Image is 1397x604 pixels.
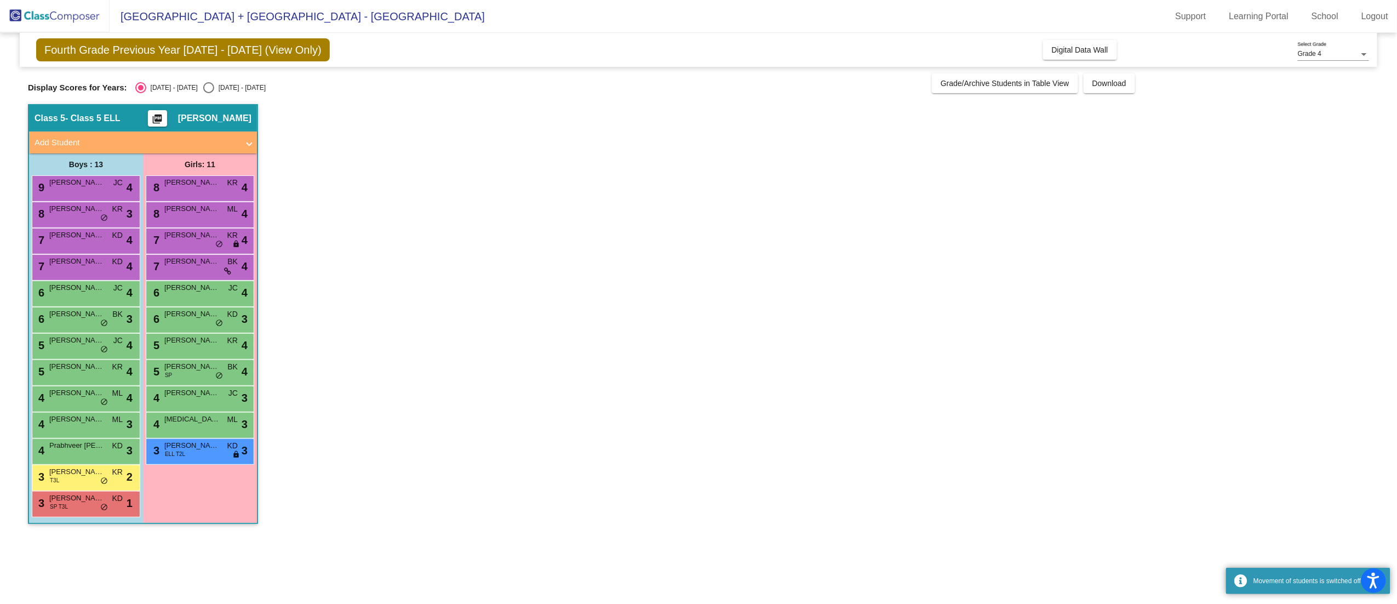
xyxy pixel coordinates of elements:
[112,309,123,320] span: BK
[228,282,238,294] span: JC
[1253,576,1382,586] div: Movement of students is switched off
[36,339,44,351] span: 5
[113,335,123,346] span: JC
[127,337,133,354] span: 4
[36,234,44,246] span: 7
[151,445,159,457] span: 3
[113,282,123,294] span: JC
[35,113,65,124] span: Class 5
[151,366,159,378] span: 5
[1303,8,1347,25] a: School
[151,418,159,430] span: 4
[151,339,159,351] span: 5
[49,361,104,372] span: [PERSON_NAME]
[36,471,44,483] span: 3
[242,416,248,432] span: 3
[165,450,185,458] span: ELL T2L
[127,442,133,459] span: 3
[164,309,219,320] span: [PERSON_NAME]
[1221,8,1298,25] a: Learning Portal
[146,83,198,93] div: [DATE] - [DATE]
[215,240,223,249] span: do_not_disturb_alt
[112,388,123,399] span: ML
[164,388,219,398] span: [PERSON_NAME]
[242,337,248,354] span: 4
[100,477,108,486] span: do_not_disturb_alt
[112,414,123,425] span: ML
[242,284,248,301] span: 4
[36,366,44,378] span: 5
[151,260,159,272] span: 7
[164,414,219,425] span: [MEDICAL_DATA][PERSON_NAME]
[214,83,266,93] div: [DATE] - [DATE]
[29,153,143,175] div: Boys : 13
[227,203,238,215] span: ML
[100,214,108,223] span: do_not_disturb_alt
[36,208,44,220] span: 8
[242,258,248,275] span: 4
[49,335,104,346] span: [PERSON_NAME]
[242,363,248,380] span: 4
[215,372,223,380] span: do_not_disturb_alt
[227,440,238,452] span: KD
[65,113,120,124] span: - Class 5 ELL
[242,206,248,222] span: 4
[164,177,219,188] span: [PERSON_NAME]
[36,313,44,325] span: 6
[49,493,104,504] span: [PERSON_NAME]
[100,503,108,512] span: do_not_disturb_alt
[49,282,104,293] span: [PERSON_NAME]
[135,82,266,93] mat-radio-group: Select an option
[1298,50,1321,58] span: Grade 4
[151,313,159,325] span: 6
[242,311,248,327] span: 3
[49,256,104,267] span: [PERSON_NAME]
[112,203,123,215] span: KR
[112,466,123,478] span: KR
[36,260,44,272] span: 7
[36,445,44,457] span: 4
[127,390,133,406] span: 4
[242,442,248,459] span: 3
[1043,40,1117,60] button: Digital Data Wall
[112,256,123,267] span: KD
[127,206,133,222] span: 3
[112,440,123,452] span: KD
[127,363,133,380] span: 4
[50,503,68,511] span: SP T3L
[164,256,219,267] span: [PERSON_NAME]
[164,335,219,346] span: [PERSON_NAME]
[1092,79,1126,88] span: Download
[164,361,219,372] span: [PERSON_NAME]
[1052,45,1108,54] span: Digital Data Wall
[932,73,1078,93] button: Grade/Archive Students in Table View
[28,83,127,93] span: Display Scores for Years:
[127,469,133,485] span: 2
[215,319,223,328] span: do_not_disturb_alt
[227,361,238,373] span: BK
[127,258,133,275] span: 4
[36,418,44,430] span: 4
[151,234,159,246] span: 7
[49,440,104,451] span: Prabhveer [PERSON_NAME]
[112,361,123,373] span: KR
[164,282,219,293] span: [PERSON_NAME]
[49,414,104,425] span: [PERSON_NAME]
[49,309,104,320] span: [PERSON_NAME]
[36,497,44,509] span: 3
[228,388,238,399] span: JC
[1353,8,1397,25] a: Logout
[1167,8,1215,25] a: Support
[227,335,238,346] span: KR
[127,232,133,248] span: 4
[50,476,59,485] span: T3L
[151,392,159,404] span: 4
[164,440,219,451] span: [PERSON_NAME]
[151,287,159,299] span: 6
[232,451,240,459] span: lock
[112,493,123,504] span: KD
[100,319,108,328] span: do_not_disturb_alt
[227,256,238,267] span: BK
[242,179,248,196] span: 4
[941,79,1069,88] span: Grade/Archive Students in Table View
